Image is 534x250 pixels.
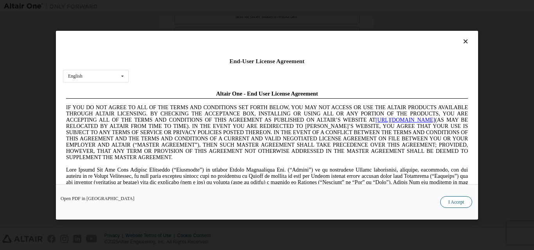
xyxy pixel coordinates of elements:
span: IF YOU DO NOT AGREE TO ALL OF THE TERMS AND CONDITIONS SET FORTH BELOW, YOU MAY NOT ACCESS OR USE... [3,17,405,73]
a: Open PDF in [GEOGRAPHIC_DATA] [61,196,134,200]
div: End-User License Agreement [63,57,471,65]
div: English [68,74,82,78]
span: Lore Ipsumd Sit Ame Cons Adipisc Elitseddo (“Eiusmodte”) in utlabor Etdolo Magnaaliqua Eni. (“Adm... [3,80,405,135]
span: Altair One - End User License Agreement [153,3,255,9]
button: I Accept [440,196,472,207]
a: [URL][DOMAIN_NAME] [313,30,372,35]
